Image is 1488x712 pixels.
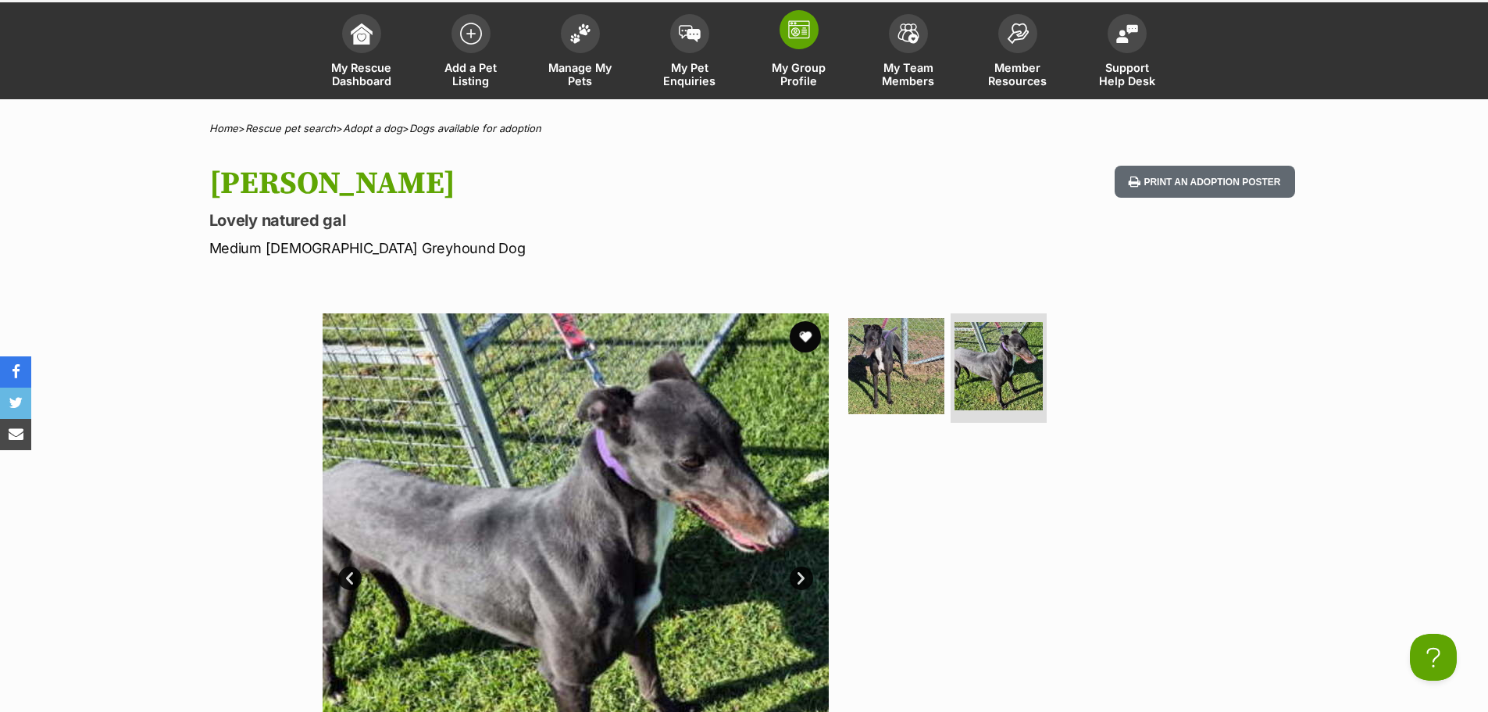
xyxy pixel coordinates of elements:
[327,61,397,88] span: My Rescue Dashboard
[209,209,870,231] p: Lovely natured gal
[744,6,854,99] a: My Group Profile
[1072,6,1182,99] a: Support Help Desk
[955,322,1043,410] img: Photo of Kate
[409,122,541,134] a: Dogs available for adoption
[897,23,919,44] img: team-members-icon-5396bd8760b3fe7c0b43da4ab00e1e3bb1a5d9ba89233759b79545d2d3fc5d0d.svg
[436,61,506,88] span: Add a Pet Listing
[848,318,944,414] img: Photo of Kate
[209,238,870,259] p: Medium [DEMOGRAPHIC_DATA] Greyhound Dog
[416,6,526,99] a: Add a Pet Listing
[338,567,362,590] a: Prev
[569,23,591,44] img: manage-my-pets-icon-02211641906a0b7f246fdf0571729dbe1e7629f14944591b6c1af311fb30b64b.svg
[1410,634,1457,681] iframe: Help Scout Beacon - Open
[545,61,616,88] span: Manage My Pets
[655,61,725,88] span: My Pet Enquiries
[1116,24,1138,43] img: help-desk-icon-fdf02630f3aa405de69fd3d07c3f3aa587a6932b1a1747fa1d2bba05be0121f9.svg
[1115,166,1294,198] button: Print an adoption poster
[245,122,336,134] a: Rescue pet search
[963,6,1072,99] a: Member Resources
[873,61,944,88] span: My Team Members
[788,20,810,39] img: group-profile-icon-3fa3cf56718a62981997c0bc7e787c4b2cf8bcc04b72c1350f741eb67cf2f40e.svg
[764,61,834,88] span: My Group Profile
[1092,61,1162,88] span: Support Help Desk
[460,23,482,45] img: add-pet-listing-icon-0afa8454b4691262ce3f59096e99ab1cd57d4a30225e0717b998d2c9b9846f56.svg
[790,567,813,590] a: Next
[1007,23,1029,44] img: member-resources-icon-8e73f808a243e03378d46382f2149f9095a855e16c252ad45f914b54edf8863c.svg
[2,2,14,14] img: consumer-privacy-logo.png
[635,6,744,99] a: My Pet Enquiries
[526,6,635,99] a: Manage My Pets
[679,25,701,42] img: pet-enquiries-icon-7e3ad2cf08bfb03b45e93fb7055b45f3efa6380592205ae92323e6603595dc1f.svg
[351,23,373,45] img: dashboard-icon-eb2f2d2d3e046f16d808141f083e7271f6b2e854fb5c12c21221c1fb7104beca.svg
[790,321,821,352] button: favourite
[209,122,238,134] a: Home
[343,122,402,134] a: Adopt a dog
[854,6,963,99] a: My Team Members
[209,166,870,202] h1: [PERSON_NAME]
[983,61,1053,88] span: Member Resources
[170,123,1319,134] div: > > >
[307,6,416,99] a: My Rescue Dashboard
